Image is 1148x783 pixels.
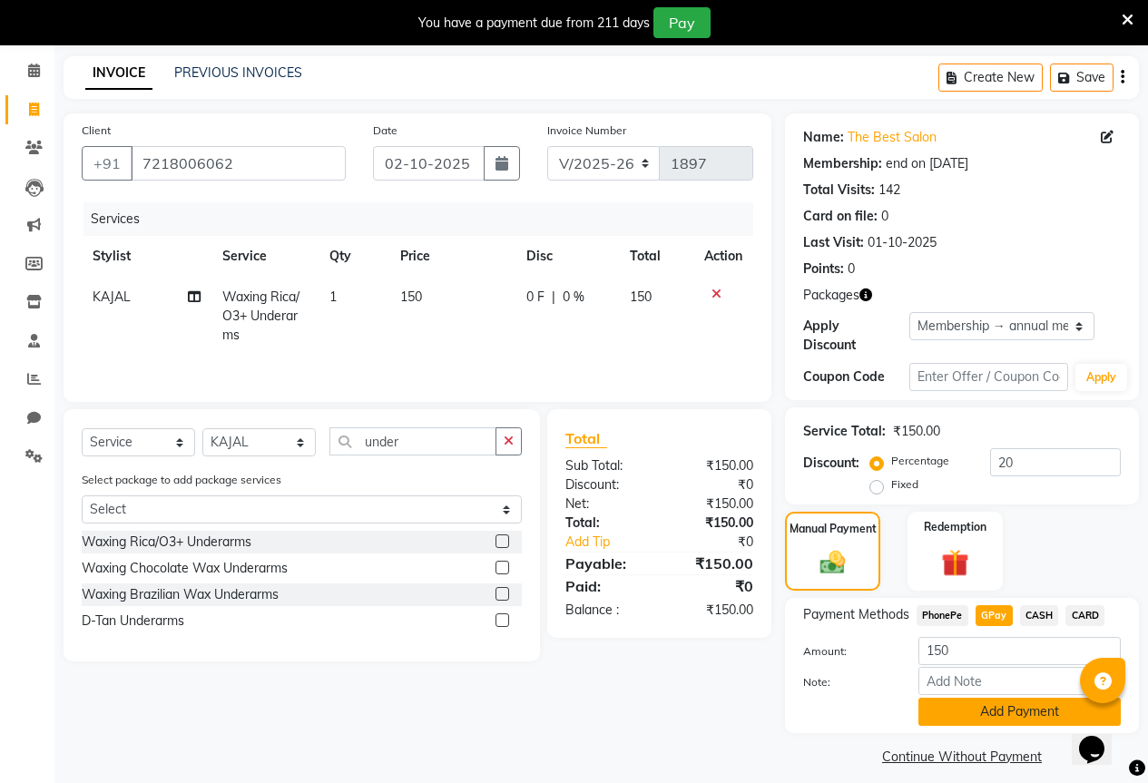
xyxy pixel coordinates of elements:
div: 0 [881,207,888,226]
input: Amount [918,637,1121,665]
div: Coupon Code [803,367,909,387]
span: Payment Methods [803,605,909,624]
span: 150 [400,289,422,305]
span: | [552,288,555,307]
input: Search by Name/Mobile/Email/Code [131,146,346,181]
a: The Best Salon [848,128,937,147]
div: ₹0 [659,575,767,597]
div: Last Visit: [803,233,864,252]
span: 1 [329,289,337,305]
input: Search or Scan [329,427,496,455]
div: Paid: [552,575,660,597]
div: Sub Total: [552,456,660,475]
label: Date [373,122,397,139]
span: Waxing Rica/O3+ Underarms [222,289,299,343]
div: Services [83,202,767,236]
div: Waxing Brazilian Wax Underarms [82,585,279,604]
span: 0 % [563,288,584,307]
div: You have a payment due from 211 days [418,14,650,33]
span: Total [565,429,607,448]
div: ₹150.00 [659,456,767,475]
div: Discount: [803,454,859,473]
div: Waxing Rica/O3+ Underarms [82,533,251,552]
div: end on [DATE] [886,154,968,173]
div: 142 [878,181,900,200]
div: ₹150.00 [659,601,767,620]
div: Balance : [552,601,660,620]
div: Total: [552,514,660,533]
button: Apply [1075,364,1127,391]
img: _cash.svg [812,548,854,577]
button: Add Payment [918,698,1121,726]
div: Apply Discount [803,317,909,355]
label: Select package to add package services [82,472,281,488]
label: Client [82,122,111,139]
span: Packages [803,286,859,305]
label: Percentage [891,453,949,469]
div: ₹0 [659,475,767,494]
iframe: chat widget [1072,710,1130,765]
input: Add Note [918,667,1121,695]
label: Amount: [790,643,905,660]
label: Fixed [891,476,918,493]
div: Payable: [552,553,660,574]
input: Enter Offer / Coupon Code [909,363,1068,391]
button: +91 [82,146,132,181]
div: Discount: [552,475,660,494]
div: ₹150.00 [659,514,767,533]
th: Qty [319,236,389,277]
div: D-Tan Underarms [82,612,184,631]
span: 150 [630,289,652,305]
div: Service Total: [803,422,886,441]
div: Waxing Chocolate Wax Underarms [82,559,288,578]
th: Total [619,236,693,277]
div: ₹150.00 [659,494,767,514]
a: Add Tip [552,533,677,552]
span: CASH [1020,605,1059,626]
div: Membership: [803,154,882,173]
div: Points: [803,259,844,279]
div: Card on file: [803,207,878,226]
span: KAJAL [93,289,131,305]
div: Name: [803,128,844,147]
span: PhonePe [917,605,968,626]
img: _gift.svg [933,546,977,580]
button: Save [1050,64,1114,92]
th: Price [389,236,515,277]
th: Service [211,236,318,277]
th: Stylist [82,236,211,277]
div: Net: [552,494,660,514]
a: Continue Without Payment [789,748,1135,767]
span: GPay [976,605,1013,626]
a: INVOICE [85,57,152,90]
label: Manual Payment [790,521,877,537]
th: Disc [515,236,619,277]
div: ₹0 [677,533,767,552]
div: Total Visits: [803,181,875,200]
label: Invoice Number [547,122,626,139]
span: 0 F [526,288,545,307]
label: Redemption [924,519,986,535]
th: Action [693,236,753,277]
div: 01-10-2025 [868,233,937,252]
button: Create New [938,64,1043,92]
div: 0 [848,259,855,279]
div: ₹150.00 [893,422,940,441]
span: CARD [1065,605,1104,626]
div: ₹150.00 [659,553,767,574]
label: Note: [790,674,905,690]
a: PREVIOUS INVOICES [174,64,302,81]
button: Pay [653,7,711,38]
